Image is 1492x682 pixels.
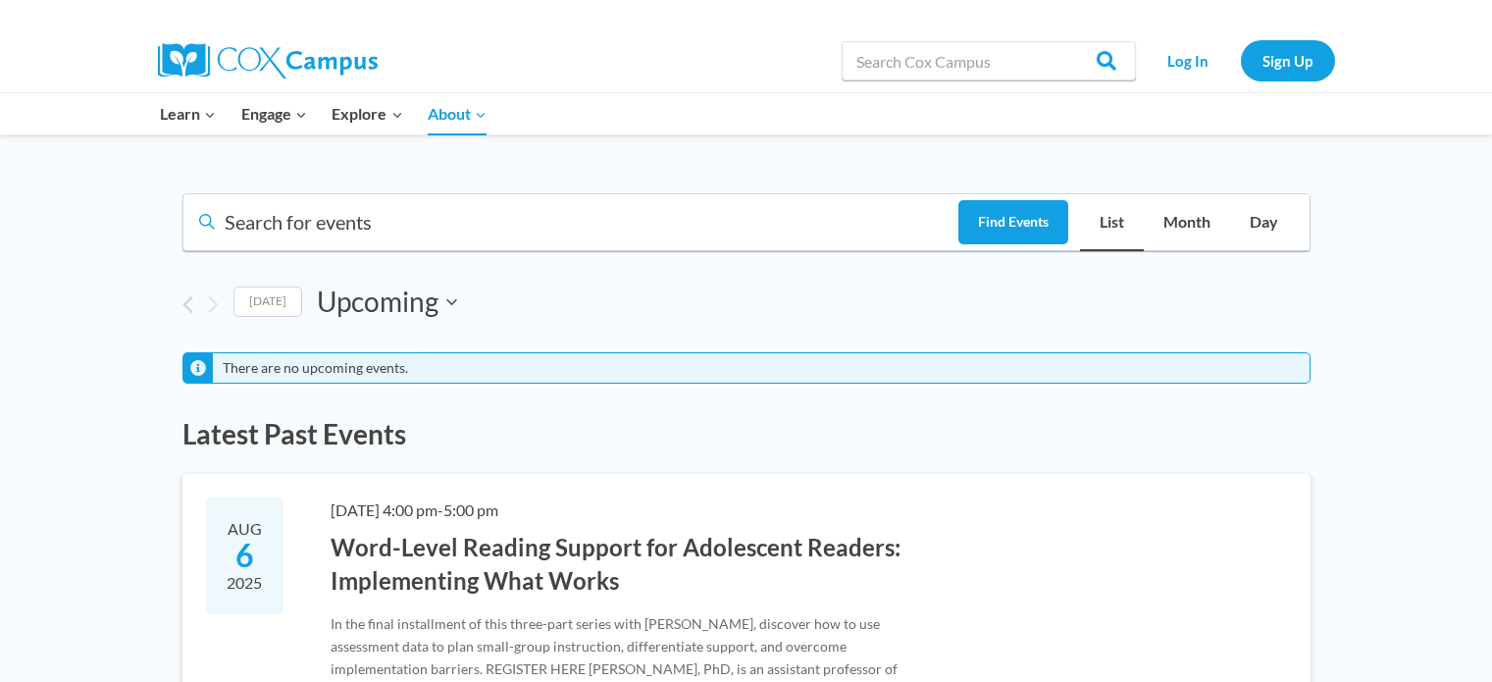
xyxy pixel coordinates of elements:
button: Next Events [208,295,219,314]
a: List [1080,194,1144,250]
span: [DATE] 4:00 pm [331,500,437,519]
button: Find Events [958,200,1068,244]
nav: Secondary Navigation [1146,40,1335,80]
span: Month [1163,209,1210,235]
input: Search Cox Campus [842,41,1136,80]
img: Cox Campus [158,43,378,79]
a: Day [1230,194,1298,250]
span: Engage [241,101,307,127]
input: Enter Keyword. Search for events by Keyword. [183,200,958,250]
a: Click to select today's date [233,287,302,317]
span: 6 [226,537,265,574]
a: Log In [1146,40,1231,80]
a: Month [1144,194,1230,250]
a: Previous Events [182,295,193,314]
span: Explore [332,101,402,127]
span: Day [1250,209,1278,235]
h2: Latest Past Events [182,415,1311,454]
span: Learn [160,101,216,127]
time: - [331,500,498,519]
span: About [428,101,487,127]
button: Click to toggle datepicker [317,283,457,322]
nav: Primary Navigation [148,93,499,134]
span: List [1100,209,1124,235]
a: Word-Level Reading Support for Adolescent Readers: Implementing What Works [331,533,900,596]
span: Aug [226,517,265,541]
a: Sign Up [1241,40,1335,80]
span: Upcoming [317,283,438,322]
li: There are no upcoming events. [223,360,408,377]
span: 5:00 pm [443,500,498,519]
span: 2025 [226,571,265,595]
